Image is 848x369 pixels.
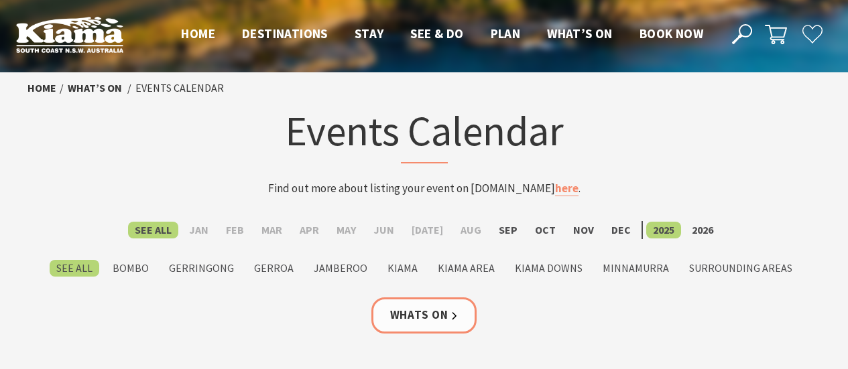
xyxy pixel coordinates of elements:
[293,222,326,238] label: Apr
[492,222,524,238] label: Sep
[182,222,215,238] label: Jan
[640,25,703,42] span: Book now
[596,260,676,277] label: Minnamurra
[68,81,122,95] a: What’s On
[162,179,687,198] p: Find out more about listing your event on [DOMAIN_NAME] .
[307,260,374,277] label: Jamberoo
[566,222,601,238] label: Nov
[355,25,384,42] span: Stay
[106,260,156,277] label: Bombo
[181,25,215,42] span: Home
[128,222,178,238] label: See All
[555,181,579,196] a: here
[682,260,799,277] label: Surrounding Areas
[219,222,251,238] label: Feb
[508,260,589,277] label: Kiama Downs
[330,222,363,238] label: May
[646,222,681,238] label: 2025
[162,260,241,277] label: Gerringong
[242,25,328,42] span: Destinations
[247,260,300,277] label: Gerroa
[547,25,613,42] span: What’s On
[685,222,720,238] label: 2026
[371,297,477,333] a: Whats On
[528,222,562,238] label: Oct
[381,260,424,277] label: Kiama
[454,222,488,238] label: Aug
[135,80,224,97] li: Events Calendar
[491,25,521,42] span: Plan
[431,260,501,277] label: Kiama Area
[27,81,56,95] a: Home
[255,222,289,238] label: Mar
[168,23,717,46] nav: Main Menu
[50,260,99,277] label: See All
[16,16,123,53] img: Kiama Logo
[410,25,463,42] span: See & Do
[405,222,450,238] label: [DATE]
[367,222,401,238] label: Jun
[162,104,687,163] h1: Events Calendar
[605,222,638,238] label: Dec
